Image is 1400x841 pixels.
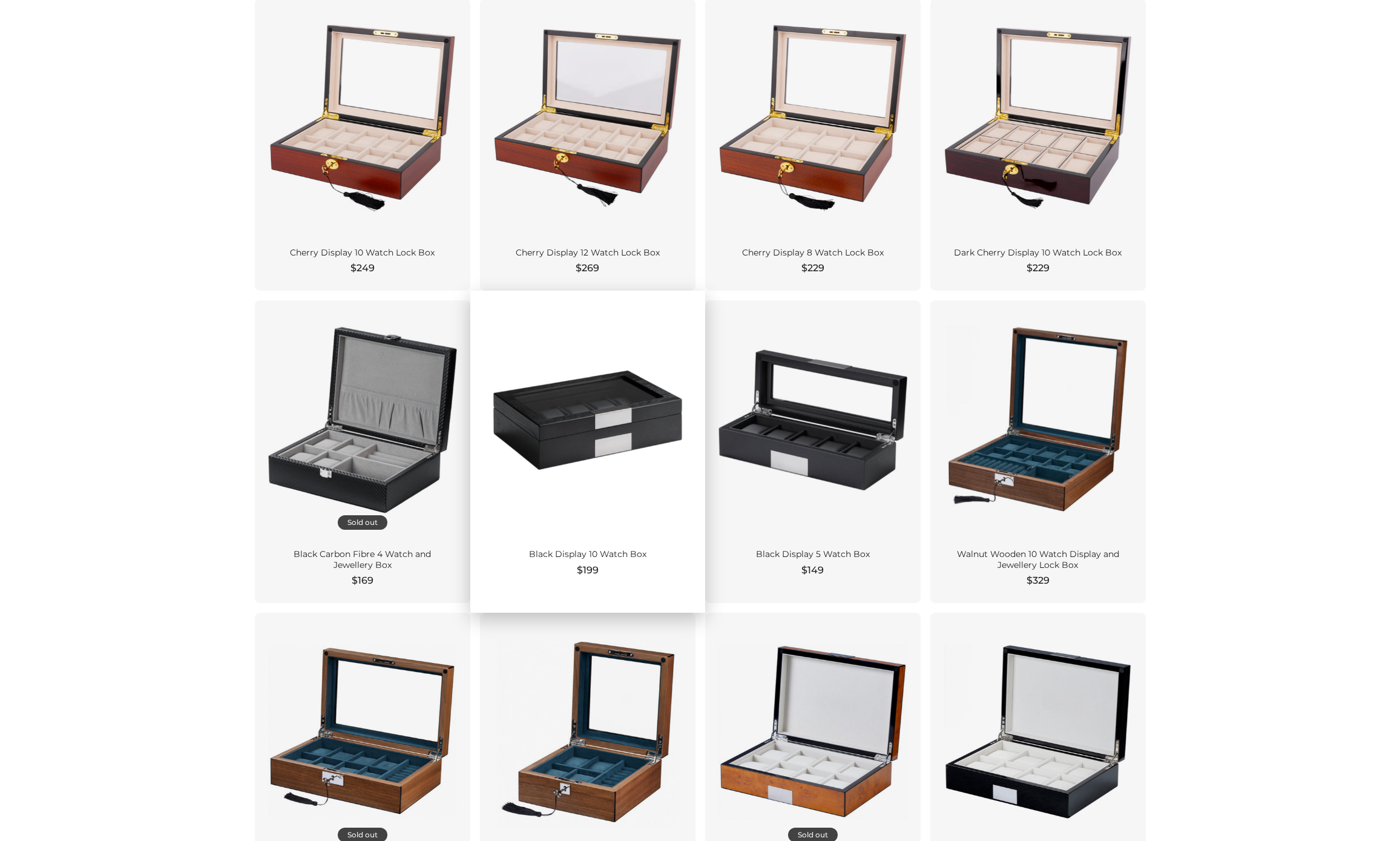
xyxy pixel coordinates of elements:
[352,573,373,588] span: $169
[1027,261,1050,275] span: $229
[1027,573,1050,588] span: $329
[720,248,906,259] div: Cherry Display 8 Watch Lock Box
[576,261,599,275] span: $269
[930,300,1146,603] a: Walnut Wooden 10 Watch Display and Jewellery Lock Box $329
[705,300,921,603] a: Black Display 5 Watch Box $149
[255,300,470,603] a: Sold out Black Carbon Fibre 4 Watch and Jewellery Box $169
[269,248,456,259] div: Cherry Display 10 Watch Lock Box
[577,563,599,578] span: $199
[480,300,695,603] a: Black Display 10 Watch Box $199
[801,563,824,578] span: $149
[945,248,1131,259] div: Dark Cherry Display 10 Watch Lock Box
[495,248,681,259] div: Cherry Display 12 Watch Lock Box
[350,261,375,275] span: $249
[495,549,681,560] div: Black Display 10 Watch Box
[269,549,456,570] div: Black Carbon Fibre 4 Watch and Jewellery Box
[945,549,1131,570] div: Walnut Wooden 10 Watch Display and Jewellery Lock Box
[801,261,824,275] span: $229
[720,549,906,560] div: Black Display 5 Watch Box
